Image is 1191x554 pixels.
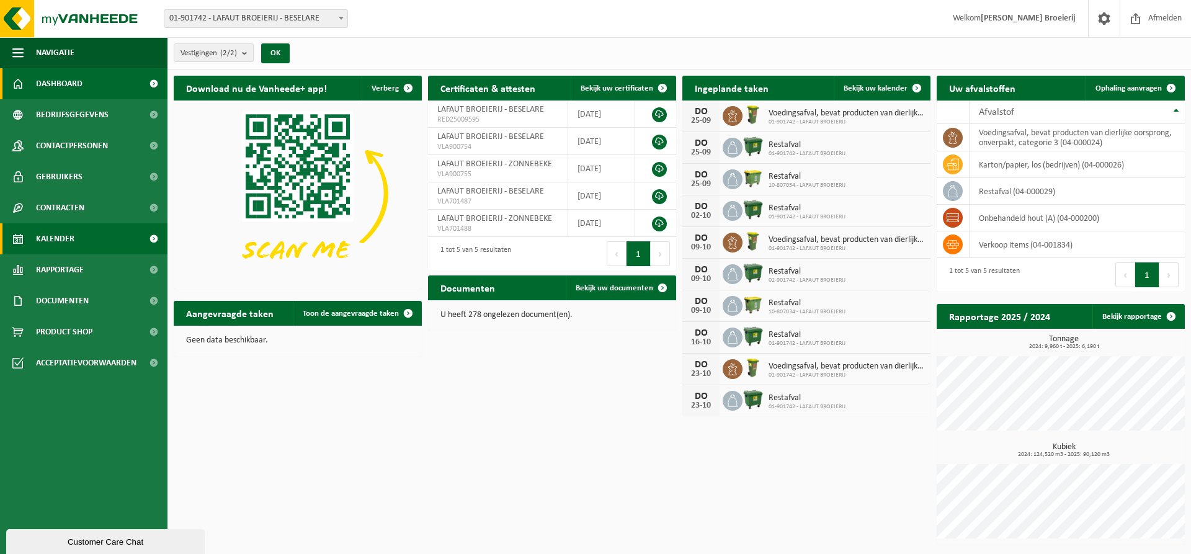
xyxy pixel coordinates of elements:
a: Ophaling aanvragen [1086,76,1184,101]
div: DO [689,297,713,306]
div: 25-09 [689,148,713,157]
span: Voedingsafval, bevat producten van dierlijke oorsprong, onverpakt, categorie 3 [769,362,924,372]
span: 01-901742 - LAFAUT BROEIERIJ [769,277,845,284]
span: Acceptatievoorwaarden [36,347,136,378]
span: Voedingsafval, bevat producten van dierlijke oorsprong, onverpakt, categorie 3 [769,235,924,245]
div: DO [689,360,713,370]
count: (2/2) [220,49,237,57]
span: Ophaling aanvragen [1095,84,1162,92]
h2: Documenten [428,275,507,300]
img: WB-0060-HPE-GN-50 [743,104,764,125]
span: 01-901742 - LAFAUT BROEIERIJ [769,372,924,379]
div: DO [689,107,713,117]
button: Vestigingen(2/2) [174,43,254,62]
a: Bekijk uw kalender [834,76,929,101]
span: 2024: 9,960 t - 2025: 6,190 t [943,344,1185,350]
img: WB-0060-HPE-GN-50 [743,357,764,378]
span: LAFAUT BROEIERIJ - BESELARE [437,187,544,196]
div: 1 tot 5 van 5 resultaten [434,240,511,267]
img: WB-1100-HPE-GN-04 [743,326,764,347]
iframe: chat widget [6,527,207,554]
div: DO [689,265,713,275]
span: Vestigingen [181,44,237,63]
div: 23-10 [689,401,713,410]
span: Restafval [769,330,845,340]
span: Navigatie [36,37,74,68]
div: DO [689,328,713,338]
h3: Kubiek [943,443,1185,458]
span: Gebruikers [36,161,83,192]
span: Restafval [769,203,845,213]
button: Next [1159,262,1179,287]
span: LAFAUT BROEIERIJ - ZONNEBEKE [437,214,552,223]
span: Restafval [769,172,845,182]
span: 10-807034 - LAFAUT BROEIERIJ [769,182,845,189]
span: VLA701488 [437,224,558,234]
span: 01-901742 - LAFAUT BROEIERIJ [769,118,924,126]
td: verkoop items (04-001834) [970,231,1185,258]
span: Restafval [769,140,845,150]
span: Bekijk uw documenten [576,284,653,292]
img: WB-1100-HPE-GN-04 [743,389,764,410]
button: Verberg [362,76,421,101]
span: Restafval [769,267,845,277]
div: DO [689,170,713,180]
div: 09-10 [689,243,713,252]
td: [DATE] [568,182,635,210]
span: Restafval [769,393,845,403]
span: Rapportage [36,254,84,285]
img: WB-1100-HPE-GN-04 [743,199,764,220]
h3: Tonnage [943,335,1185,350]
div: 25-09 [689,180,713,189]
span: VLA701487 [437,197,558,207]
span: 2024: 124,520 m3 - 2025: 90,120 m3 [943,452,1185,458]
div: 02-10 [689,212,713,220]
span: Dashboard [36,68,83,99]
a: Bekijk uw documenten [566,275,675,300]
span: Bekijk uw kalender [844,84,908,92]
span: Documenten [36,285,89,316]
a: Bekijk rapportage [1092,304,1184,329]
td: [DATE] [568,155,635,182]
span: 01-901742 - LAFAUT BROEIERIJ - BESELARE [164,9,348,28]
button: Next [651,241,670,266]
span: Contactpersonen [36,130,108,161]
h2: Ingeplande taken [682,76,781,100]
p: U heeft 278 ongelezen document(en). [440,311,664,319]
div: DO [689,391,713,401]
span: 01-901742 - LAFAUT BROEIERIJ [769,340,845,347]
button: Previous [607,241,627,266]
h2: Download nu de Vanheede+ app! [174,76,339,100]
span: Restafval [769,298,845,308]
div: 1 tot 5 van 5 resultaten [943,261,1020,288]
span: 01-901742 - LAFAUT BROEIERIJ [769,213,845,221]
button: 1 [627,241,651,266]
span: VLA900755 [437,169,558,179]
h2: Uw afvalstoffen [937,76,1028,100]
td: [DATE] [568,128,635,155]
span: Kalender [36,223,74,254]
div: DO [689,138,713,148]
td: karton/papier, los (bedrijven) (04-000026) [970,151,1185,178]
a: Bekijk uw certificaten [571,76,675,101]
span: LAFAUT BROEIERIJ - ZONNEBEKE [437,159,552,169]
img: WB-1100-HPE-GN-50 [743,294,764,315]
td: [DATE] [568,210,635,237]
span: Product Shop [36,316,92,347]
img: WB-1100-HPE-GN-50 [743,168,764,189]
span: Bedrijfsgegevens [36,99,109,130]
span: Verberg [372,84,399,92]
span: 01-901742 - LAFAUT BROEIERIJ [769,403,845,411]
button: 1 [1135,262,1159,287]
td: voedingsafval, bevat producten van dierlijke oorsprong, onverpakt, categorie 3 (04-000024) [970,124,1185,151]
p: Geen data beschikbaar. [186,336,409,345]
span: LAFAUT BROEIERIJ - BESELARE [437,132,544,141]
td: onbehandeld hout (A) (04-000200) [970,205,1185,231]
td: restafval (04-000029) [970,178,1185,205]
div: 09-10 [689,306,713,315]
h2: Aangevraagde taken [174,301,286,325]
span: 10-807034 - LAFAUT BROEIERIJ [769,308,845,316]
span: 01-901742 - LAFAUT BROEIERIJ [769,245,924,252]
a: Toon de aangevraagde taken [293,301,421,326]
